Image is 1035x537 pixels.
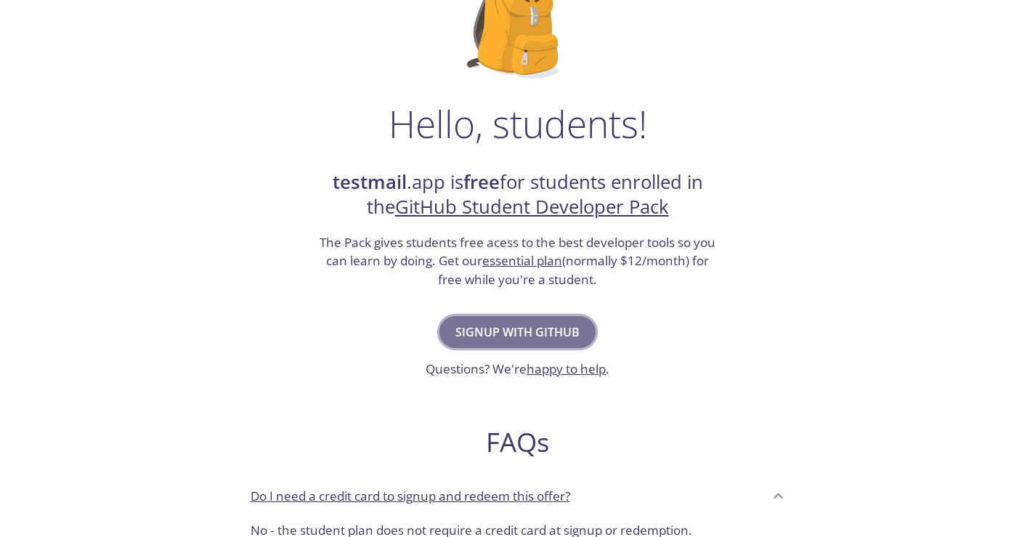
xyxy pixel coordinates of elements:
[439,316,596,348] button: Signup with GitHub
[239,476,797,515] div: Do I need a credit card to signup and redeem this offer?
[426,360,609,379] h3: Questions? We're .
[251,487,570,506] p: Do I need a credit card to signup and redeem this offer?
[395,194,669,219] a: GitHub Student Developer Pack
[527,360,606,377] a: happy to help
[455,322,580,342] span: Signup with GitHub
[389,102,647,145] h1: Hello, students!
[318,233,718,289] h3: The Pack gives students free acess to the best developer tools so you can learn by doing. Get our...
[239,426,797,459] h2: FAQs
[482,252,562,269] a: essential plan
[333,169,407,195] strong: testmail
[463,169,500,195] strong: free
[318,170,718,220] h2: .app is for students enrolled in the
